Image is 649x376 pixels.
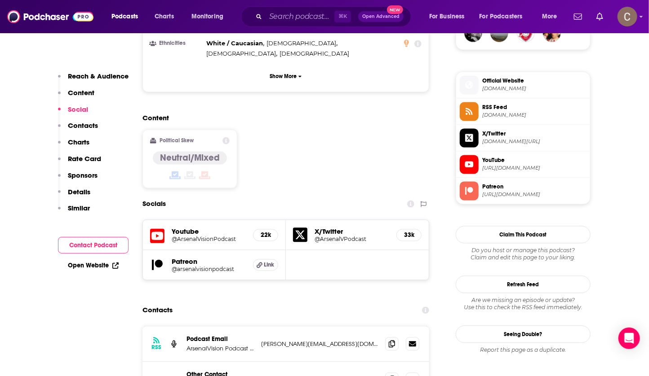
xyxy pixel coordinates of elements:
[456,226,591,244] button: Claim This Podcast
[150,68,422,85] button: Show More
[172,258,246,266] h5: Patreon
[543,24,561,42] img: TrelvisGresley
[482,157,587,165] span: YouTube
[172,266,246,273] a: @arsenalvisionpodcast
[474,9,536,24] button: open menu
[482,104,587,112] span: RSS Feed
[270,74,297,80] p: Show More
[58,204,90,220] button: Similar
[160,138,194,144] h2: Political Skew
[142,196,166,213] h2: Socials
[68,188,90,196] p: Details
[105,9,150,24] button: open menu
[155,10,174,23] span: Charts
[460,76,587,95] a: Official Website[DOMAIN_NAME]
[334,11,351,22] span: ⌘ K
[7,8,93,25] img: Podchaser - Follow, Share and Rate Podcasts
[482,139,587,145] span: twitter.com/ArsenalVPodcast
[58,138,89,154] button: Charts
[456,297,591,311] div: Are we missing an episode or update? Use this to check the RSS feed immediately.
[460,129,587,148] a: X/Twitter[DOMAIN_NAME][URL]
[490,24,508,42] img: ML623
[480,10,523,23] span: For Podcasters
[58,72,129,88] button: Reach & Audience
[142,114,422,122] h2: Content
[68,121,98,130] p: Contacts
[68,262,119,269] a: Open Website
[187,336,254,343] p: Podcast Email
[429,10,465,23] span: For Business
[150,41,203,47] h3: Ethnicities
[185,9,235,24] button: open menu
[206,39,264,49] span: ,
[58,237,129,254] button: Contact Podcast
[151,344,161,351] h3: RSS
[618,7,637,26] button: Show profile menu
[482,165,587,172] span: https://www.youtube.com/@ArsenalVisionPodcast
[68,88,94,97] p: Content
[460,102,587,121] a: RSS Feed[DOMAIN_NAME]
[456,247,591,262] div: Claim and edit this page to your liking.
[58,154,101,171] button: Rate Card
[68,154,101,163] p: Rate Card
[456,276,591,293] button: Refresh Feed
[68,72,129,80] p: Reach & Audience
[58,105,88,122] button: Social
[358,11,404,22] button: Open AdvancedNew
[58,88,94,105] button: Content
[460,182,587,201] a: Patreon[URL][DOMAIN_NAME]
[542,10,557,23] span: More
[142,302,173,319] h2: Contacts
[315,227,389,236] h5: X/Twitter
[618,7,637,26] span: Logged in as clay.bolton
[266,9,334,24] input: Search podcasts, credits, & more...
[160,153,220,164] h4: Neutral/Mixed
[387,5,403,14] span: New
[593,9,607,24] a: Show notifications dropdown
[68,138,89,146] p: Charts
[423,9,476,24] button: open menu
[482,86,587,92] span: arsenalvisionpodcast.com
[618,328,640,349] div: Open Intercom Messenger
[482,130,587,138] span: X/Twitter
[517,24,535,42] img: TheClockendTalk
[460,155,587,174] a: YouTube[URL][DOMAIN_NAME]
[456,326,591,343] a: Seeing Double?
[570,9,586,24] a: Show notifications dropdown
[264,262,275,269] span: Link
[464,24,482,42] img: jamesrowling
[253,259,278,271] a: Link
[404,232,414,239] h5: 33k
[536,9,569,24] button: open menu
[280,50,349,57] span: [DEMOGRAPHIC_DATA]
[482,192,587,198] span: https://www.patreon.com/arsenalvisionpodcast
[267,39,338,49] span: ,
[206,40,263,47] span: White / Caucasian
[456,347,591,354] div: Report this page as a duplicate.
[482,183,587,191] span: Patreon
[206,50,276,57] span: [DEMOGRAPHIC_DATA]
[206,49,277,59] span: ,
[58,121,98,138] button: Contacts
[68,171,98,179] p: Sponsors
[191,10,223,23] span: Monitoring
[68,105,88,114] p: Social
[111,10,138,23] span: Podcasts
[315,236,389,243] a: @ArsenalVPodcast
[261,341,378,348] p: [PERSON_NAME][EMAIL_ADDRESS][DOMAIN_NAME]
[267,40,336,47] span: [DEMOGRAPHIC_DATA]
[68,204,90,212] p: Similar
[58,188,90,204] button: Details
[172,236,246,243] a: @ArsenalVisionPodcast
[482,77,587,85] span: Official Website
[618,7,637,26] img: User Profile
[187,345,254,353] p: ArsenalVision Podcast LLC
[58,171,98,188] button: Sponsors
